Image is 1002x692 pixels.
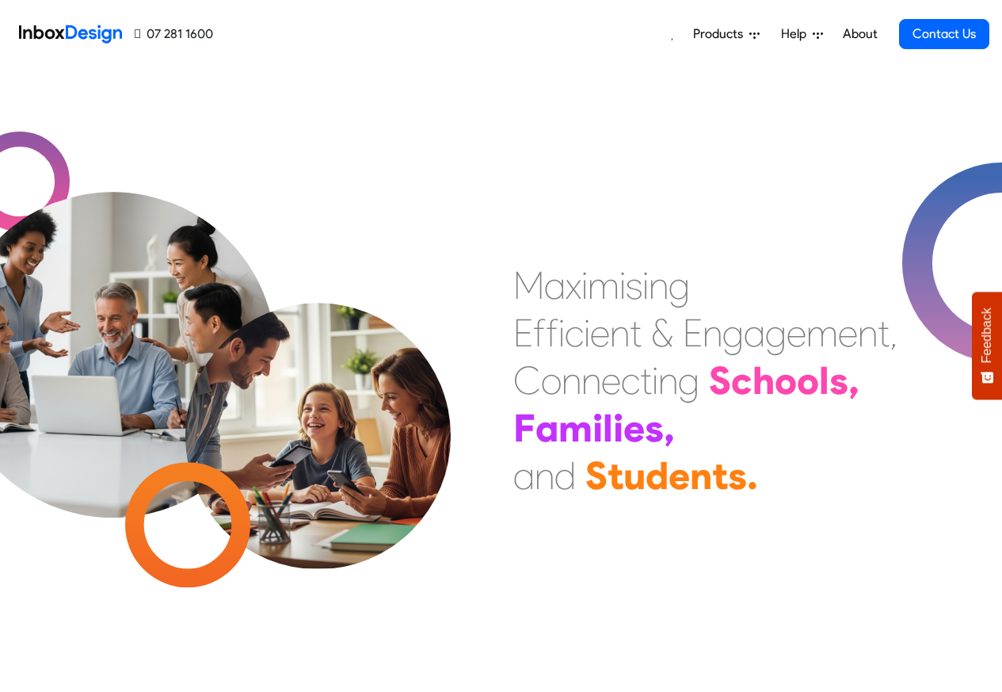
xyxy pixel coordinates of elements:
div: t [640,357,652,404]
div: s [645,404,664,452]
div: o [797,357,819,404]
div: f [546,309,558,357]
div: d [554,452,576,499]
div: n [535,452,554,499]
div: c [731,357,752,404]
div: e [623,404,645,452]
div: d [646,452,669,499]
div: o [775,357,797,404]
div: n [581,357,601,404]
div: E [683,309,703,357]
div: . [747,452,758,499]
div: n [649,262,669,309]
div: S [709,357,731,404]
a: Contact Us [899,19,989,49]
div: t [878,309,890,357]
div: i [558,309,565,357]
div: S [585,452,608,499]
div: Maximising Efficient & Engagement, Connecting Schools, Families, and Students. [513,262,897,499]
img: parents_with_child.png [152,237,484,569]
div: t [630,309,642,357]
div: C [513,357,541,404]
div: e [838,309,858,357]
div: i [619,262,626,309]
div: E [513,309,533,357]
div: , [848,357,859,404]
div: t [712,452,728,499]
span: Feedback [980,308,994,363]
div: i [642,262,649,309]
div: g [722,309,744,357]
div: & [651,309,673,357]
div: a [513,452,535,499]
a: About [838,18,882,50]
div: s [728,452,747,499]
div: s [626,262,642,309]
div: n [858,309,878,357]
div: i [581,262,588,309]
div: l [603,404,613,452]
div: F [513,404,535,452]
div: x [566,262,581,309]
div: n [703,309,722,357]
div: n [690,452,712,499]
button: Feedback - Show survey [972,292,1002,400]
div: o [541,357,562,404]
div: e [787,309,806,357]
div: g [669,262,690,309]
div: a [535,404,558,452]
div: t [608,452,623,499]
div: m [558,404,592,452]
div: l [819,357,829,404]
div: n [610,309,630,357]
div: a [744,309,765,357]
a: Products [687,18,766,50]
div: f [533,309,546,357]
span: Products [693,25,749,44]
span: Help [781,25,813,44]
a: Help [775,18,829,50]
div: n [562,357,581,404]
div: i [652,357,658,404]
div: m [806,309,838,357]
div: s [829,357,848,404]
div: M [513,262,544,309]
div: e [669,452,690,499]
div: i [613,404,623,452]
div: u [623,452,646,499]
div: , [664,404,675,452]
div: , [890,309,897,357]
div: i [592,404,603,452]
div: n [658,357,678,404]
div: c [621,357,640,404]
a: 07 281 1600 [135,25,213,44]
div: c [565,309,584,357]
div: e [590,309,610,357]
div: m [588,262,619,309]
div: g [678,357,699,404]
div: a [544,262,566,309]
div: g [765,309,787,357]
div: i [584,309,590,357]
div: e [601,357,621,404]
div: h [752,357,775,404]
